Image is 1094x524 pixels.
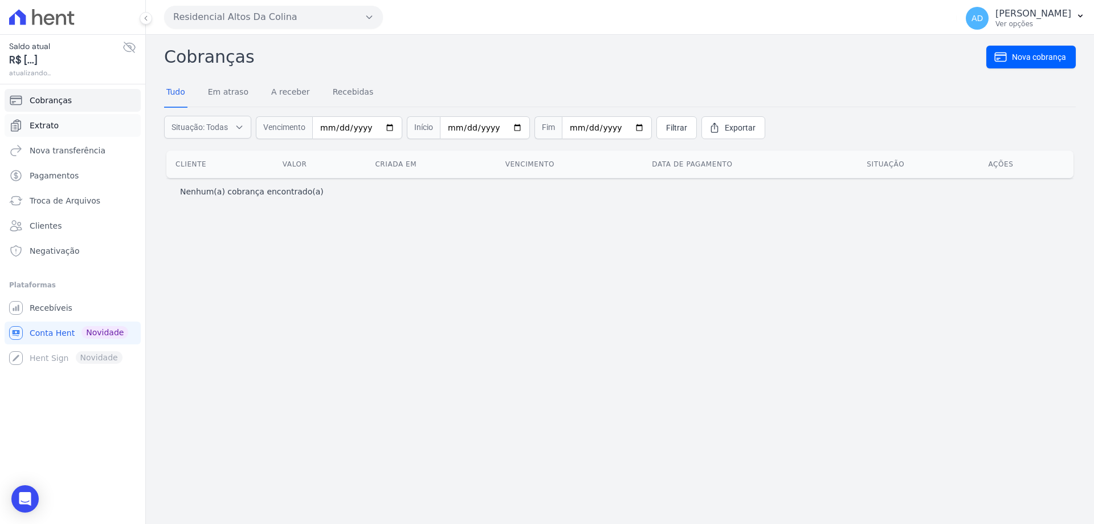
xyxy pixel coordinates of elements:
[164,78,187,108] a: Tudo
[5,89,141,112] a: Cobranças
[30,195,100,206] span: Troca de Arquivos
[30,120,59,131] span: Extrato
[725,122,756,133] span: Exportar
[273,151,366,178] th: Valor
[995,19,1071,29] p: Ver opções
[5,164,141,187] a: Pagamentos
[979,151,1073,178] th: Ações
[1012,51,1066,63] span: Nova cobrança
[256,116,312,139] span: Vencimento
[496,151,643,178] th: Vencimento
[30,95,72,106] span: Cobranças
[330,78,376,108] a: Recebidas
[986,46,1076,68] a: Nova cobrança
[5,114,141,137] a: Extrato
[269,78,312,108] a: A receber
[166,151,273,178] th: Cliente
[180,186,324,197] p: Nenhum(a) cobrança encontrado(a)
[30,327,75,339] span: Conta Hent
[30,220,62,231] span: Clientes
[5,296,141,319] a: Recebíveis
[5,214,141,237] a: Clientes
[164,116,251,139] button: Situação: Todas
[957,2,1094,34] button: AD [PERSON_NAME] Ver opções
[9,40,123,52] span: Saldo atual
[164,6,383,29] button: Residencial Altos Da Colina
[366,151,496,178] th: Criada em
[534,116,562,139] span: Fim
[9,89,136,369] nav: Sidebar
[30,302,72,314] span: Recebíveis
[172,121,228,133] span: Situação: Todas
[164,44,986,70] h2: Cobranças
[30,245,80,257] span: Negativação
[701,116,765,139] a: Exportar
[995,8,1071,19] p: [PERSON_NAME]
[5,239,141,262] a: Negativação
[971,14,983,22] span: AD
[656,116,697,139] a: Filtrar
[666,122,687,133] span: Filtrar
[9,52,123,68] span: R$ [...]
[5,189,141,212] a: Troca de Arquivos
[858,151,979,178] th: Situação
[9,68,123,78] span: atualizando...
[9,278,136,292] div: Plataformas
[30,170,79,181] span: Pagamentos
[11,485,39,513] div: Open Intercom Messenger
[81,326,128,339] span: Novidade
[407,116,440,139] span: Início
[5,322,141,344] a: Conta Hent Novidade
[30,145,105,156] span: Nova transferência
[206,78,251,108] a: Em atraso
[5,139,141,162] a: Nova transferência
[643,151,858,178] th: Data de pagamento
